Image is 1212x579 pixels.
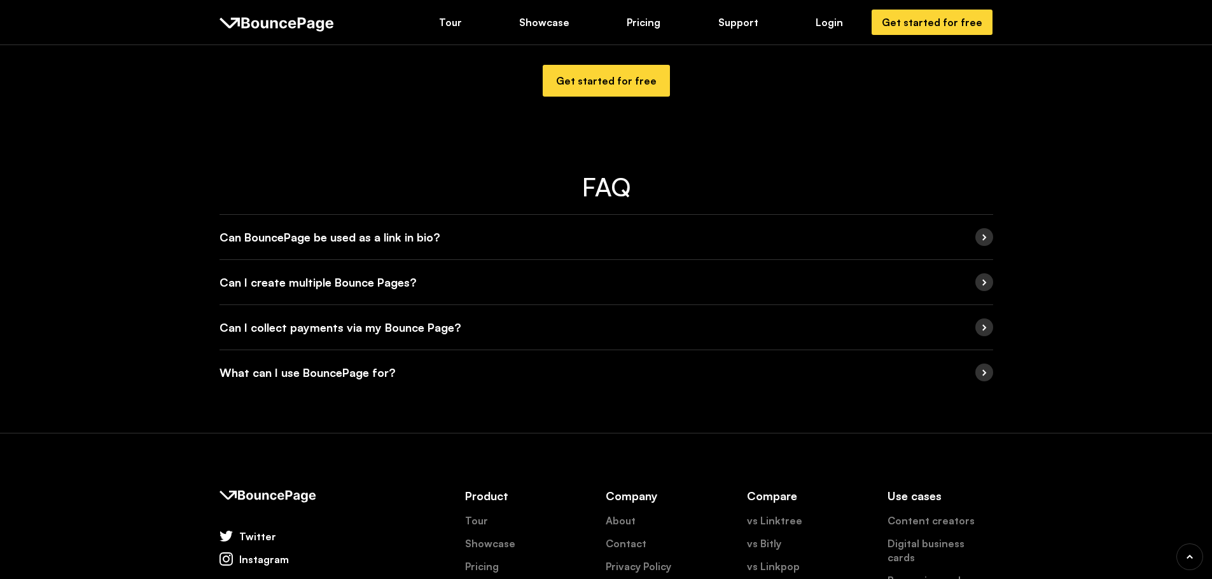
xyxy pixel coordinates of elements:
a: Get started for free [543,65,670,97]
h5: Can I create multiple Bounce Pages? [219,273,417,291]
h5: Company [606,487,711,505]
a: Showcase [465,536,515,550]
a: Login [807,11,852,34]
div: Login [816,15,843,29]
div: Support [718,15,758,29]
a: Pricing [465,559,499,573]
div: Pricing [627,15,660,29]
a: Instagram [219,552,289,566]
div: Showcase [519,15,569,29]
div: Instagram [239,552,289,566]
a: Showcase [510,11,578,34]
a: Privacy Policy [606,559,671,573]
a: Digital business cards [888,536,993,564]
h5: Can BouncePage be used as a link in bio? [219,228,440,246]
a: Pricing [618,11,669,34]
a: vs Bitly [747,536,781,550]
div: Get started for free [882,15,982,29]
a: vs Linktree [747,514,802,528]
h5: Product [465,487,570,505]
a: Contact [606,536,646,550]
a: Support [709,11,767,34]
div: Get started for free [556,74,657,88]
h5: Use cases [888,487,993,505]
strong: What can I use BouncePage for? [219,365,396,379]
a: Content creators [888,514,975,528]
h5: Can I collect payments via my Bounce Page? [219,318,461,336]
div: Tour [439,15,462,29]
h5: Compare [747,487,852,505]
div: Twitter [239,529,276,543]
a: Tour [465,514,488,528]
a: Get started for free [872,10,993,35]
a: Twitter [219,529,276,543]
h4: FAQ [219,173,993,201]
a: Tour [430,11,471,34]
a: vs Linkpop [747,559,800,573]
a: About [606,514,636,528]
